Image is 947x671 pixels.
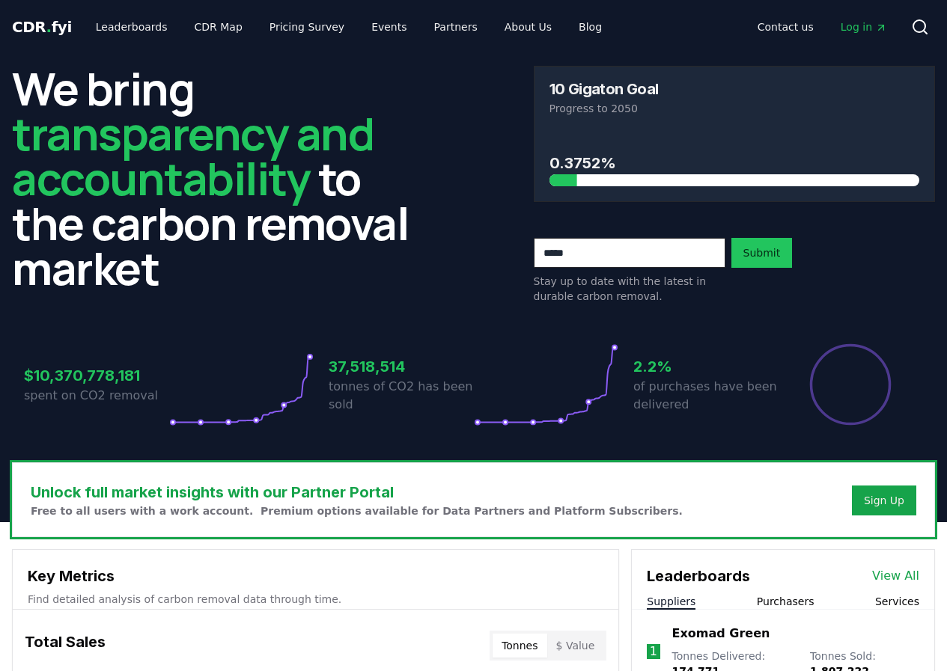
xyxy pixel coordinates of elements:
h3: Total Sales [25,631,106,661]
a: Log in [829,13,899,40]
span: transparency and accountability [12,102,374,209]
p: Stay up to date with the latest in durable carbon removal. [534,274,725,304]
p: of purchases have been delivered [633,378,779,414]
h3: Key Metrics [28,565,603,587]
span: Log in [841,19,887,34]
a: Pricing Survey [258,13,356,40]
span: . [46,18,52,36]
a: Leaderboards [84,13,180,40]
p: spent on CO2 removal [24,387,169,405]
a: Partners [422,13,490,40]
a: Contact us [746,13,826,40]
h3: 0.3752% [549,152,920,174]
a: CDR Map [183,13,255,40]
a: CDR.fyi [12,16,72,37]
a: Blog [567,13,614,40]
button: Tonnes [493,634,546,658]
p: Find detailed analysis of carbon removal data through time. [28,592,603,607]
h3: 10 Gigaton Goal [549,82,659,96]
h3: 2.2% [633,355,779,378]
a: Events [359,13,418,40]
a: Sign Up [864,493,904,508]
h3: Leaderboards [647,565,750,587]
button: Submit [731,238,793,268]
p: 1 [650,643,657,661]
span: CDR fyi [12,18,72,36]
h3: 37,518,514 [329,355,474,378]
h2: We bring to the carbon removal market [12,66,414,290]
button: Suppliers [647,594,695,609]
h3: $10,370,778,181 [24,364,169,387]
button: Purchasers [757,594,814,609]
button: Services [875,594,919,609]
a: View All [872,567,919,585]
button: $ Value [547,634,604,658]
p: Progress to 2050 [549,101,920,116]
button: Sign Up [852,485,916,515]
a: About Us [493,13,564,40]
nav: Main [84,13,614,40]
p: Free to all users with a work account. Premium options available for Data Partners and Platform S... [31,503,683,518]
nav: Main [746,13,899,40]
div: Percentage of sales delivered [809,343,892,426]
p: tonnes of CO2 has been sold [329,378,474,414]
h3: Unlock full market insights with our Partner Portal [31,481,683,503]
a: Exomad Green [672,625,770,643]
